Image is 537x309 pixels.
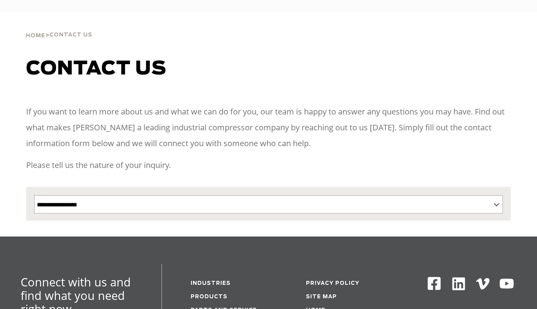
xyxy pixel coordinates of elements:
span: Home [26,33,45,38]
img: Facebook [427,276,441,291]
p: If you want to learn more about us and what we can do for you, our team is happy to answer any qu... [26,104,511,151]
span: Contact Us [50,32,92,38]
a: Industries [191,281,231,286]
p: Please tell us the nature of your inquiry. [26,157,511,173]
span: Contact us [26,59,166,78]
img: Vimeo [476,278,489,290]
a: Products [191,294,227,299]
div: > [26,12,92,42]
a: Privacy Policy [306,281,359,286]
a: Site Map [306,294,337,299]
img: Youtube [499,276,514,292]
img: Linkedin [451,276,466,292]
a: Home [26,32,45,39]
